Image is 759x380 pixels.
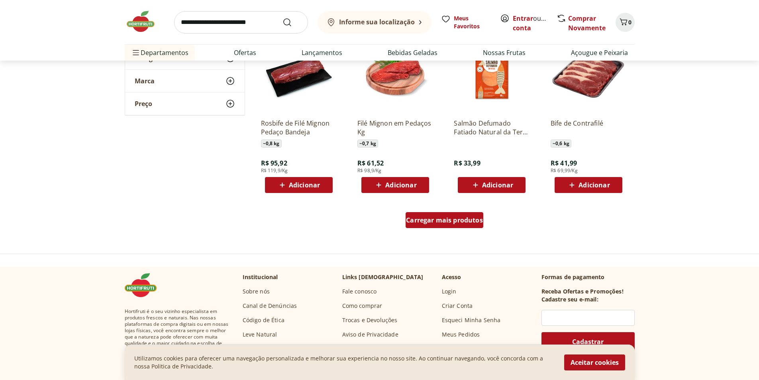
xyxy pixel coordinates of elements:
button: Aceitar cookies [564,354,625,370]
a: Filé Mignon em Pedaços Kg [357,119,433,136]
a: Leve Natural [243,331,277,339]
a: Bife de Contrafilé [551,119,626,136]
span: Adicionar [482,182,513,188]
img: Hortifruti [125,10,165,33]
img: Rosbife de Filé Mignon Pedaço Bandeja [261,37,337,112]
span: Departamentos [131,43,188,62]
a: Açougue e Peixaria [571,48,628,57]
a: Como comprar [342,302,382,310]
p: Acesso [442,273,461,281]
a: Meus Favoritos [441,14,490,30]
span: ~ 0,8 kg [261,140,282,148]
p: Links [DEMOGRAPHIC_DATA] [342,273,424,281]
button: Informe sua localização [318,11,431,33]
span: R$ 119,9/Kg [261,167,288,174]
span: Hortifruti é o seu vizinho especialista em produtos frescos e naturais. Nas nossas plataformas de... [125,308,230,353]
button: Adicionar [458,177,526,193]
button: Submit Search [282,18,302,27]
a: Login [442,287,457,295]
img: Bife de Contrafilé [551,37,626,112]
span: R$ 33,99 [454,159,480,167]
span: Marca [135,77,155,85]
span: Cadastrar [572,339,604,345]
img: Salmão Defumado Fatiado Natural da Terra 80g [454,37,530,112]
a: Sobre nós [243,287,270,295]
h3: Cadastre seu e-mail: [541,295,598,303]
a: Bebidas Geladas [388,48,437,57]
span: Adicionar [289,182,320,188]
span: R$ 98,9/Kg [357,167,382,174]
p: Institucional [243,273,278,281]
span: ~ 0,7 kg [357,140,378,148]
b: Informe sua localização [339,18,415,26]
button: Adicionar [361,177,429,193]
a: Esqueci Minha Senha [442,316,501,324]
a: Fale conosco [342,287,377,295]
a: Carregar mais produtos [406,212,483,231]
a: Trocas e Devoluções [342,316,398,324]
button: Cadastrar [541,332,635,351]
span: ~ 0,6 kg [551,140,571,148]
span: R$ 95,92 [261,159,287,167]
span: R$ 61,52 [357,159,384,167]
button: Menu [131,43,141,62]
span: R$ 69,99/Kg [551,167,578,174]
a: Meus Pedidos [442,331,480,339]
h3: Receba Ofertas e Promoções! [541,287,624,295]
a: Entrar [513,14,533,23]
a: Canal de Denúncias [243,302,297,310]
a: Lançamentos [302,48,342,57]
a: Salmão Defumado Fatiado Natural da Terra 80g [454,119,530,136]
span: Adicionar [385,182,416,188]
a: Nossas Frutas [483,48,526,57]
p: Formas de pagamento [541,273,635,281]
img: Hortifruti [125,273,165,297]
p: Utilizamos cookies para oferecer uma navegação personalizada e melhorar sua experiencia no nosso ... [134,354,555,370]
span: Meus Favoritos [454,14,490,30]
button: Carrinho [616,13,635,32]
a: Ofertas [234,48,256,57]
span: R$ 41,99 [551,159,577,167]
a: Comprar Novamente [568,14,606,32]
button: Marca [125,70,245,92]
span: ou [513,14,548,33]
input: search [174,11,308,33]
a: Rosbife de Filé Mignon Pedaço Bandeja [261,119,337,136]
button: Adicionar [265,177,333,193]
button: Preço [125,93,245,115]
img: Filé Mignon em Pedaços Kg [357,37,433,112]
span: Carregar mais produtos [406,217,483,223]
a: Criar conta [513,14,557,32]
span: 0 [628,18,632,26]
a: Código de Ética [243,316,284,324]
a: Criar Conta [442,302,473,310]
button: Adicionar [555,177,622,193]
span: Adicionar [579,182,610,188]
a: Aviso de Privacidade [342,331,398,339]
span: Preço [135,100,152,108]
